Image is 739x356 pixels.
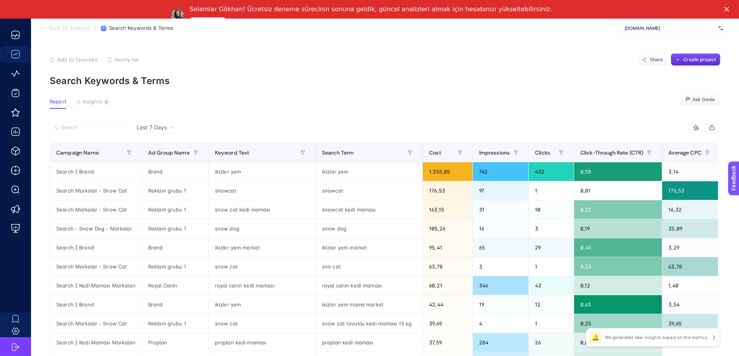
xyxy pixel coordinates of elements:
[316,333,422,352] div: proplan kedi maması
[574,200,662,219] div: 0,32
[171,9,183,21] img: Profile image for Neslihan
[50,219,142,238] div: Search - Snow Dog - Markalar
[473,333,529,352] div: 284
[50,257,142,276] div: Search Markalar - Snow Cat
[209,333,315,352] div: proplan kedi maması
[574,333,662,352] div: 0,09
[535,150,550,156] span: Clicks
[574,314,662,333] div: 0,25
[473,276,529,295] div: 346
[316,238,422,257] div: ikizler yem market
[662,276,720,295] div: 1,40
[316,257,422,276] div: sno cat
[589,331,602,344] div: 🔔
[580,150,643,156] span: Click-Through Rate (CTR)
[529,200,574,219] div: 10
[423,276,472,295] div: 60,21
[50,181,142,200] div: Search Markalar - Snow Cat
[473,238,529,257] div: 65
[479,150,510,156] span: Impressions
[50,200,142,219] div: Search Markalar - Snow Cat
[473,162,529,181] div: 742
[50,57,97,63] button: Add to favorites
[473,295,529,314] div: 19
[50,75,720,86] p: Search Keywords & Terms
[662,219,720,238] div: 35,09
[57,57,97,63] span: Add to favorites
[50,333,142,352] div: Search I Kedi Maması Markaları
[142,295,208,314] div: Brand
[671,53,720,66] button: Create project
[316,276,422,295] div: royal canin kedi maması
[683,57,716,63] span: Create project
[529,295,574,314] div: 12
[423,238,472,257] div: 95,41
[529,219,574,238] div: 3
[473,219,529,238] div: 16
[209,219,315,238] div: snow dog
[423,295,472,314] div: 42,44
[316,200,422,219] div: snowcat kedi maması
[662,200,720,219] div: 16,32
[316,314,422,333] div: snow cat tavuklu kedi maması 15 kg
[190,5,552,13] div: Selamlar Gökhan! Ücretsiz deneme sürecinin sonuna geldik, güncel analizleri almak için hesabınızı...
[574,295,662,314] div: 0,63
[429,150,441,156] span: Cost
[209,181,315,200] div: snowcat
[209,276,315,295] div: royal canin kedi maması
[5,2,29,9] span: Feedback
[209,257,315,276] div: snow cat
[142,276,208,295] div: Royal Canin
[662,314,720,333] div: 39,65
[209,200,315,219] div: snow cat kedi maması
[529,257,574,276] div: 1
[574,257,662,276] div: 0,33
[637,53,668,66] button: Share
[50,314,142,333] div: Search Markalar - Snow Cat
[574,238,662,257] div: 0,45
[322,150,354,156] span: Search Term
[662,181,720,200] div: 176,53
[190,17,226,27] a: Aktifleştir
[316,162,422,181] div: ikizler yem
[668,150,701,156] span: Average CPC
[215,150,249,156] span: Keyword Text
[724,7,732,12] div: Close
[50,238,142,257] div: Search I Brand
[209,162,315,181] div: ikizler yem
[209,314,315,333] div: snow cat
[142,219,208,238] div: Reklam grubu 1
[473,200,529,219] div: 31
[107,57,139,63] button: Notify me
[316,181,422,200] div: snowcat
[423,257,472,276] div: 63,78
[662,238,720,257] div: 3,29
[56,150,99,156] span: Campaign Name
[650,57,663,63] span: Share
[137,124,167,131] span: Last 7 Days
[574,162,662,181] div: 0,58
[142,162,208,181] div: Brand
[142,238,208,257] div: Brand
[529,314,574,333] div: 1
[209,238,315,257] div: ikizler yem market
[209,295,315,314] div: ikizler yem
[142,200,208,219] div: Reklam grubu 1
[316,219,422,238] div: snow dog
[50,99,66,105] span: Report
[529,162,574,181] div: 432
[142,257,208,276] div: Reklam grubu 1
[423,333,472,352] div: 37,59
[50,162,142,181] div: Search I Brand
[574,181,662,200] div: 0,01
[605,334,708,341] p: We generated new insights based on the metrics
[574,219,662,238] div: 0,19
[142,333,208,352] div: Proplan
[423,181,472,200] div: 176,53
[718,24,723,32] img: svg%3e
[662,295,720,314] div: 3,54
[680,93,720,106] button: Ask Genie
[94,25,96,31] span: /
[529,181,574,200] div: 1
[148,150,190,156] span: Ad Group Name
